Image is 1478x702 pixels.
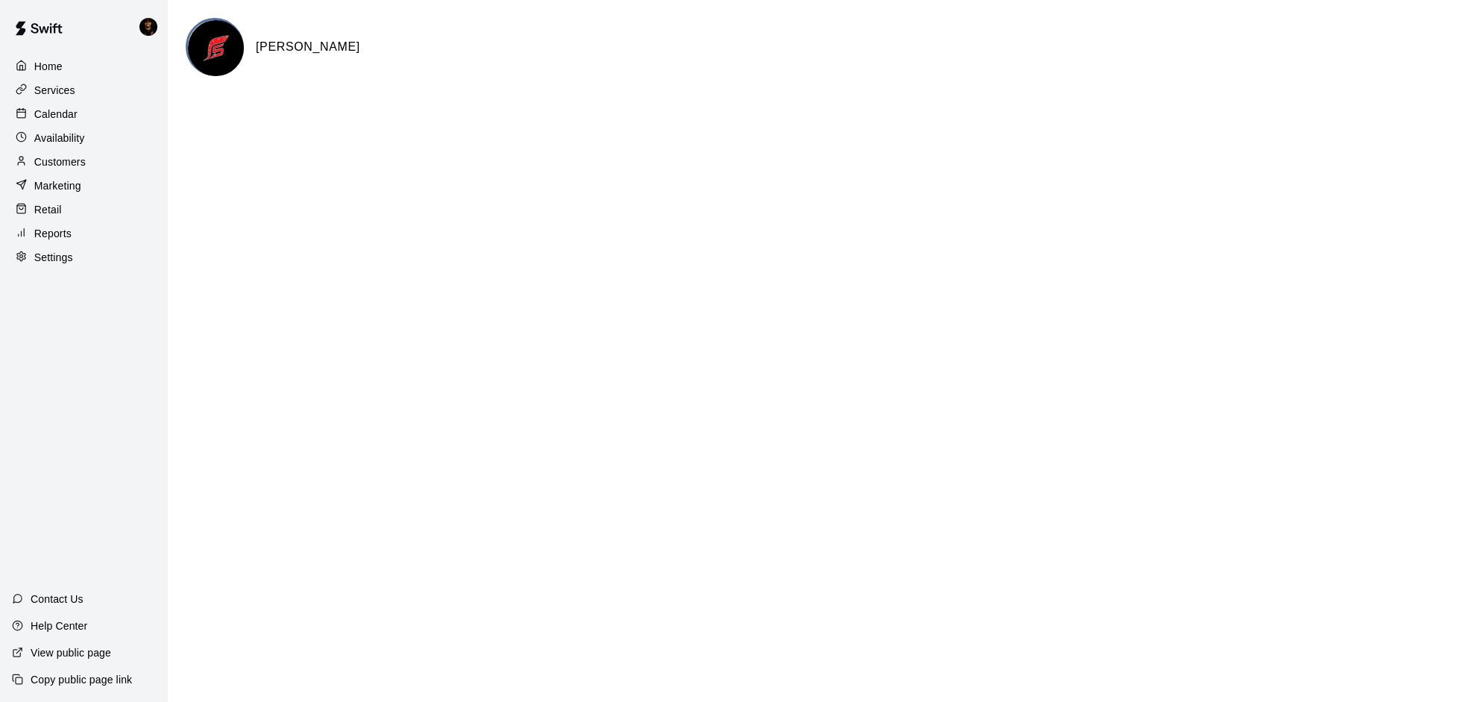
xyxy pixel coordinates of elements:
p: Retail [34,202,62,217]
a: Customers [12,151,156,173]
a: Reports [12,222,156,245]
a: Marketing [12,175,156,197]
p: Contact Us [31,592,84,607]
p: Home [34,59,63,74]
a: Home [12,55,156,78]
p: Services [34,83,75,98]
a: Services [12,79,156,101]
div: Chris McFarland [136,12,168,42]
img: Chris McFarland [139,18,157,36]
a: Retail [12,198,156,221]
p: View public page [31,645,111,660]
h6: [PERSON_NAME] [256,37,360,57]
a: Settings [12,246,156,269]
p: Calendar [34,107,78,122]
p: Availability [34,131,85,145]
img: Tyler Spartans logo [188,20,244,76]
a: Calendar [12,103,156,125]
p: Copy public page link [31,672,132,687]
p: Reports [34,226,72,241]
a: Availability [12,127,156,149]
p: Settings [34,250,73,265]
p: Customers [34,154,86,169]
p: Help Center [31,618,87,633]
p: Marketing [34,178,81,193]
